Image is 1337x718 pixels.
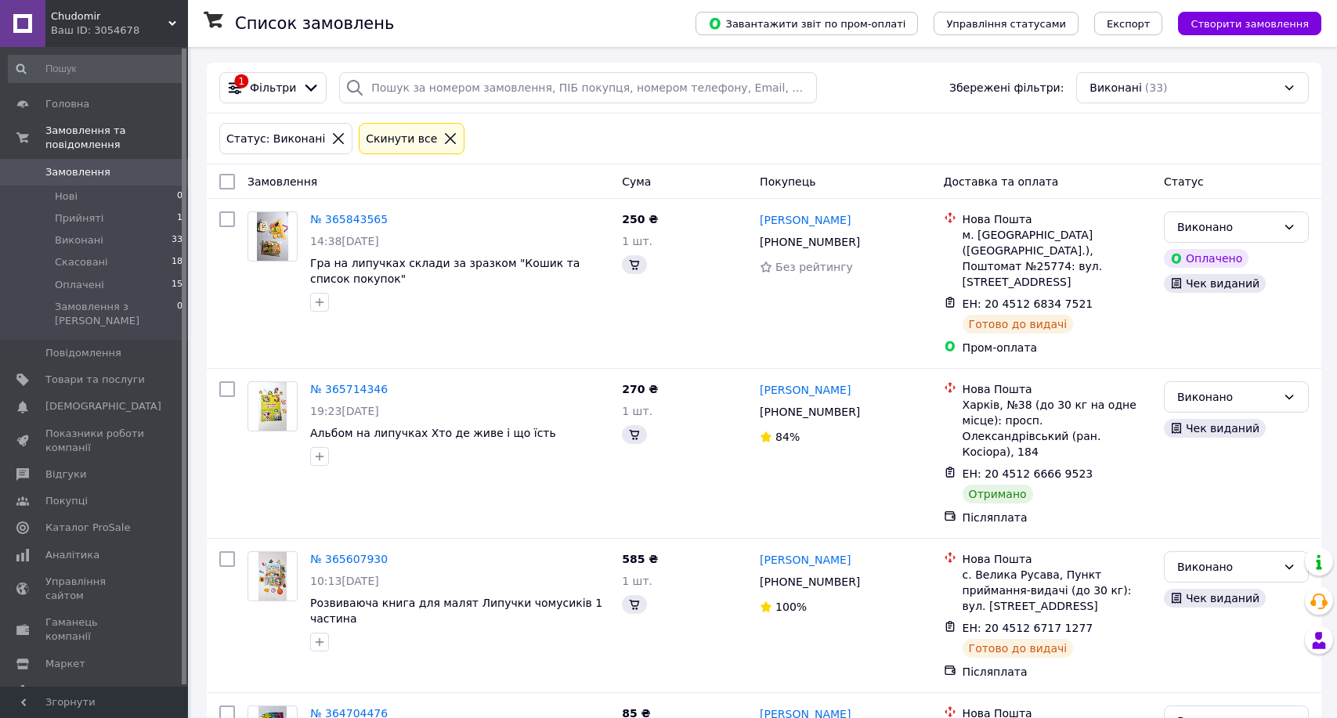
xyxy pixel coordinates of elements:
span: Виконані [1089,80,1142,96]
button: Завантажити звіт по пром-оплаті [696,12,918,35]
img: Фото товару [257,212,289,261]
a: Фото товару [248,211,298,262]
span: 250 ₴ [622,213,658,226]
span: 1 [177,211,182,226]
span: Оплачені [55,278,104,292]
span: Виконані [55,233,103,247]
input: Пошук [8,55,184,83]
span: 14:38[DATE] [310,235,379,247]
span: (33) [1145,81,1168,94]
span: Товари та послуги [45,373,145,387]
span: Скасовані [55,255,108,269]
img: Фото товару [258,552,286,601]
span: Аналітика [45,548,99,562]
span: 1 шт. [622,575,652,587]
span: 84% [775,431,800,443]
span: Головна [45,97,89,111]
span: Гаманець компанії [45,615,145,644]
button: Створити замовлення [1178,12,1321,35]
span: Завантажити звіт по пром-оплаті [708,16,905,31]
div: Готово до видачі [963,315,1074,334]
span: [PHONE_NUMBER] [760,236,860,248]
span: Замовлення з [PERSON_NAME] [55,300,177,328]
div: Чек виданий [1164,589,1266,608]
span: Збережені фільтри: [949,80,1064,96]
span: Повідомлення [45,346,121,360]
span: Налаштування [45,684,125,698]
img: Фото товару [258,382,286,431]
div: м. [GEOGRAPHIC_DATA] ([GEOGRAPHIC_DATA].), Поштомат №25774: вул. [STREET_ADDRESS] [963,227,1151,290]
div: Нова Пошта [963,551,1151,567]
a: № 365843565 [310,213,388,226]
span: ЕН: 20 4512 6834 7521 [963,298,1093,310]
span: 100% [775,601,807,613]
div: Чек виданий [1164,419,1266,438]
span: 10:13[DATE] [310,575,379,587]
div: Нова Пошта [963,211,1151,227]
span: Замовлення [45,165,110,179]
div: Післяплата [963,510,1151,525]
span: Chudomir [51,9,168,23]
span: Фільтри [250,80,296,96]
span: Показники роботи компанії [45,427,145,455]
span: 0 [177,189,182,204]
span: Нові [55,189,78,204]
span: Створити замовлення [1191,18,1309,30]
span: 18 [172,255,182,269]
span: 19:23[DATE] [310,405,379,417]
span: 270 ₴ [622,383,658,395]
a: Розвиваюча книга для малят Липучки чомусиків 1 частина [310,597,602,625]
div: Готово до видачі [963,639,1074,658]
span: Каталог ProSale [45,521,130,535]
div: Виконано [1177,218,1277,236]
span: ЕН: 20 4512 6666 9523 [963,467,1093,480]
a: № 365607930 [310,553,388,565]
div: с. Велика Русава, Пункт приймання-видачі (до 30 кг): вул. [STREET_ADDRESS] [963,567,1151,614]
span: Управління сайтом [45,575,145,603]
span: Замовлення та повідомлення [45,124,188,152]
div: Виконано [1177,558,1277,575]
div: Оплачено [1164,249,1248,268]
div: Cкинути все [363,130,440,147]
span: Без рейтингу [775,261,853,273]
a: № 365714346 [310,383,388,395]
div: Ваш ID: 3054678 [51,23,188,38]
span: Маркет [45,657,85,671]
input: Пошук за номером замовлення, ПІБ покупця, номером телефону, Email, номером накладної [339,72,816,103]
span: 585 ₴ [622,553,658,565]
button: Експорт [1094,12,1163,35]
a: Альбом на липучках Хто де живе і що їсть [310,427,556,439]
a: Гра на липучках склади за зразком "Кошик та список покупок" [310,257,580,285]
div: Харків, №38 (до 30 кг на одне місце): просп. Олександрівський (ран. Косіора), 184 [963,397,1151,460]
span: Покупці [45,494,88,508]
div: Виконано [1177,388,1277,406]
div: Статус: Виконані [223,130,328,147]
span: Відгуки [45,467,86,482]
span: Замовлення [248,175,317,188]
span: Статус [1164,175,1204,188]
a: Створити замовлення [1162,16,1321,29]
span: Cума [622,175,651,188]
a: [PERSON_NAME] [760,552,851,568]
span: Доставка та оплата [944,175,1059,188]
span: Управління статусами [946,18,1066,30]
div: Пром-оплата [963,340,1151,355]
span: 1 шт. [622,405,652,417]
div: Післяплата [963,664,1151,680]
div: Чек виданий [1164,274,1266,293]
button: Управління статусами [934,12,1079,35]
span: 33 [172,233,182,247]
span: Прийняті [55,211,103,226]
span: 15 [172,278,182,292]
span: 0 [177,300,182,328]
h1: Список замовлень [235,14,394,33]
a: Фото товару [248,551,298,601]
span: Покупець [760,175,815,188]
a: [PERSON_NAME] [760,382,851,398]
span: [DEMOGRAPHIC_DATA] [45,399,161,413]
span: [PHONE_NUMBER] [760,575,860,588]
span: 1 шт. [622,235,652,247]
